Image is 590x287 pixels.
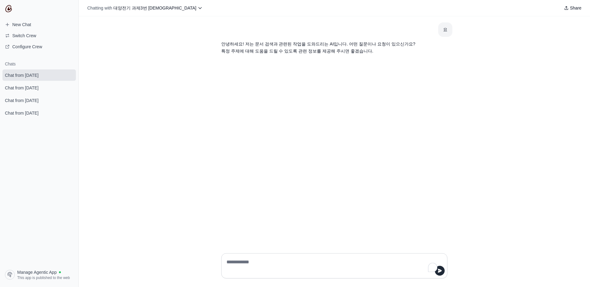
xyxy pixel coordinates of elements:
[2,69,76,81] a: Chat from [DATE]
[570,5,581,11] span: Share
[2,267,76,282] a: Manage Agentic App This app is published to the web
[5,97,38,104] span: Chat from [DATE]
[5,85,38,91] span: Chat from [DATE]
[216,37,423,58] section: Response
[12,33,36,39] span: Switch Crew
[2,82,76,93] a: Chat from [DATE]
[561,4,584,12] button: Share
[438,22,452,37] section: User message
[12,22,31,28] span: New Chat
[2,31,76,41] button: Switch Crew
[17,269,57,275] span: Manage Agentic App
[5,110,38,116] span: Chat from [DATE]
[12,44,42,50] span: Configure Crew
[5,5,12,12] img: CrewAI Logo
[2,95,76,106] a: Chat from [DATE]
[113,6,196,10] span: 대양전기 과제3번 [DEMOGRAPHIC_DATA]
[85,4,205,12] button: Chatting with 대양전기 과제3번 [DEMOGRAPHIC_DATA]
[2,107,76,119] a: Chat from [DATE]
[87,5,112,11] span: Chatting with
[443,26,447,33] div: 요
[225,257,440,274] textarea: To enrich screen reader interactions, please activate Accessibility in Grammarly extension settings
[5,72,38,78] span: Chat from [DATE]
[17,275,70,280] span: This app is published to the web
[2,20,76,29] a: New Chat
[221,41,418,55] p: 안녕하세요! 저는 문서 검색과 관련된 작업을 도와드리는 AI입니다. 어떤 질문이나 요청이 있으신가요? 특정 주제에 대해 도움을 드릴 수 있도록 관련 정보를 제공해 주시면 좋겠...
[2,42,76,52] a: Configure Crew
